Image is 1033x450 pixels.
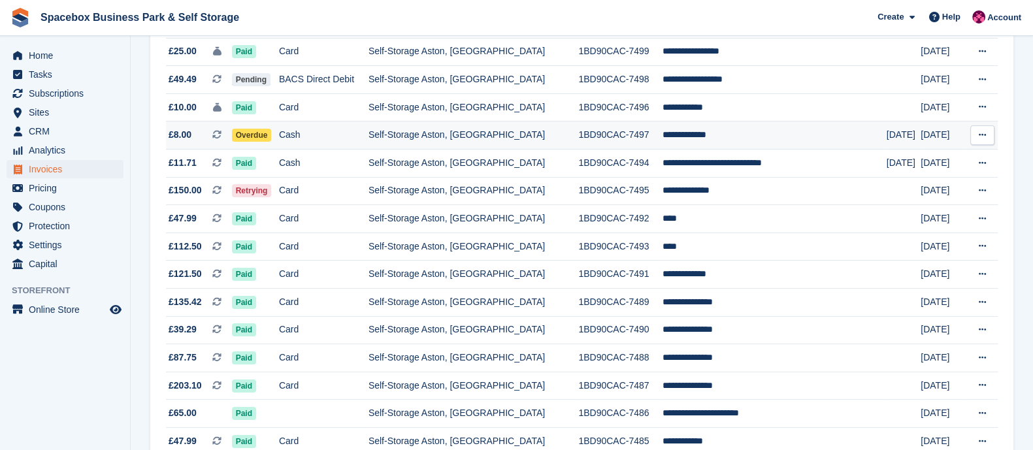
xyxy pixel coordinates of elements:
[169,128,191,142] span: £8.00
[29,255,107,273] span: Capital
[369,261,579,289] td: Self-Storage Aston, [GEOGRAPHIC_DATA]
[35,7,244,28] a: Spacebox Business Park & Self Storage
[232,435,256,448] span: Paid
[369,66,579,94] td: Self-Storage Aston, [GEOGRAPHIC_DATA]
[578,150,663,178] td: 1BD90CAC-7494
[369,93,579,121] td: Self-Storage Aston, [GEOGRAPHIC_DATA]
[169,212,197,225] span: £47.99
[7,300,123,319] a: menu
[921,150,965,178] td: [DATE]
[29,179,107,197] span: Pricing
[369,38,579,66] td: Self-Storage Aston, [GEOGRAPHIC_DATA]
[578,66,663,94] td: 1BD90CAC-7498
[7,236,123,254] a: menu
[578,205,663,233] td: 1BD90CAC-7492
[921,372,965,400] td: [DATE]
[7,65,123,84] a: menu
[7,122,123,140] a: menu
[921,177,965,205] td: [DATE]
[232,101,256,114] span: Paid
[169,406,197,420] span: £65.00
[887,121,921,150] td: [DATE]
[921,261,965,289] td: [DATE]
[169,101,197,114] span: £10.00
[279,205,369,233] td: Card
[279,372,369,400] td: Card
[29,160,107,178] span: Invoices
[578,289,663,317] td: 1BD90CAC-7489
[578,372,663,400] td: 1BD90CAC-7487
[169,44,197,58] span: £25.00
[369,316,579,344] td: Self-Storage Aston, [GEOGRAPHIC_DATA]
[169,184,202,197] span: £150.00
[29,103,107,121] span: Sites
[578,93,663,121] td: 1BD90CAC-7496
[7,46,123,65] a: menu
[7,103,123,121] a: menu
[232,240,256,253] span: Paid
[7,217,123,235] a: menu
[921,400,965,428] td: [DATE]
[7,255,123,273] a: menu
[921,316,965,344] td: [DATE]
[232,407,256,420] span: Paid
[29,46,107,65] span: Home
[369,150,579,178] td: Self-Storage Aston, [GEOGRAPHIC_DATA]
[169,240,202,253] span: £112.50
[29,84,107,103] span: Subscriptions
[29,122,107,140] span: CRM
[921,344,965,372] td: [DATE]
[10,8,30,27] img: stora-icon-8386f47178a22dfd0bd8f6a31ec36ba5ce8667c1dd55bd0f319d3a0aa187defe.svg
[578,233,663,261] td: 1BD90CAC-7493
[232,323,256,336] span: Paid
[29,236,107,254] span: Settings
[942,10,960,24] span: Help
[29,300,107,319] span: Online Store
[369,121,579,150] td: Self-Storage Aston, [GEOGRAPHIC_DATA]
[369,344,579,372] td: Self-Storage Aston, [GEOGRAPHIC_DATA]
[108,302,123,317] a: Preview store
[232,351,256,364] span: Paid
[279,66,369,94] td: BACS Direct Debit
[279,121,369,150] td: Cash
[169,323,197,336] span: £39.29
[169,351,197,364] span: £87.75
[232,212,256,225] span: Paid
[169,267,202,281] span: £121.50
[921,233,965,261] td: [DATE]
[232,296,256,309] span: Paid
[578,177,663,205] td: 1BD90CAC-7495
[369,289,579,317] td: Self-Storage Aston, [GEOGRAPHIC_DATA]
[232,379,256,393] span: Paid
[232,45,256,58] span: Paid
[578,261,663,289] td: 1BD90CAC-7491
[7,141,123,159] a: menu
[369,233,579,261] td: Self-Storage Aston, [GEOGRAPHIC_DATA]
[369,205,579,233] td: Self-Storage Aston, [GEOGRAPHIC_DATA]
[7,198,123,216] a: menu
[972,10,985,24] img: Avishka Chauhan
[232,73,271,86] span: Pending
[887,150,921,178] td: [DATE]
[369,177,579,205] td: Self-Storage Aston, [GEOGRAPHIC_DATA]
[921,66,965,94] td: [DATE]
[279,344,369,372] td: Card
[279,38,369,66] td: Card
[279,177,369,205] td: Card
[921,205,965,233] td: [DATE]
[578,344,663,372] td: 1BD90CAC-7488
[169,379,202,393] span: £203.10
[369,372,579,400] td: Self-Storage Aston, [GEOGRAPHIC_DATA]
[279,233,369,261] td: Card
[921,93,965,121] td: [DATE]
[169,72,197,86] span: £49.49
[279,316,369,344] td: Card
[578,316,663,344] td: 1BD90CAC-7490
[232,157,256,170] span: Paid
[169,295,202,309] span: £135.42
[877,10,904,24] span: Create
[279,261,369,289] td: Card
[232,268,256,281] span: Paid
[369,400,579,428] td: Self-Storage Aston, [GEOGRAPHIC_DATA]
[29,198,107,216] span: Coupons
